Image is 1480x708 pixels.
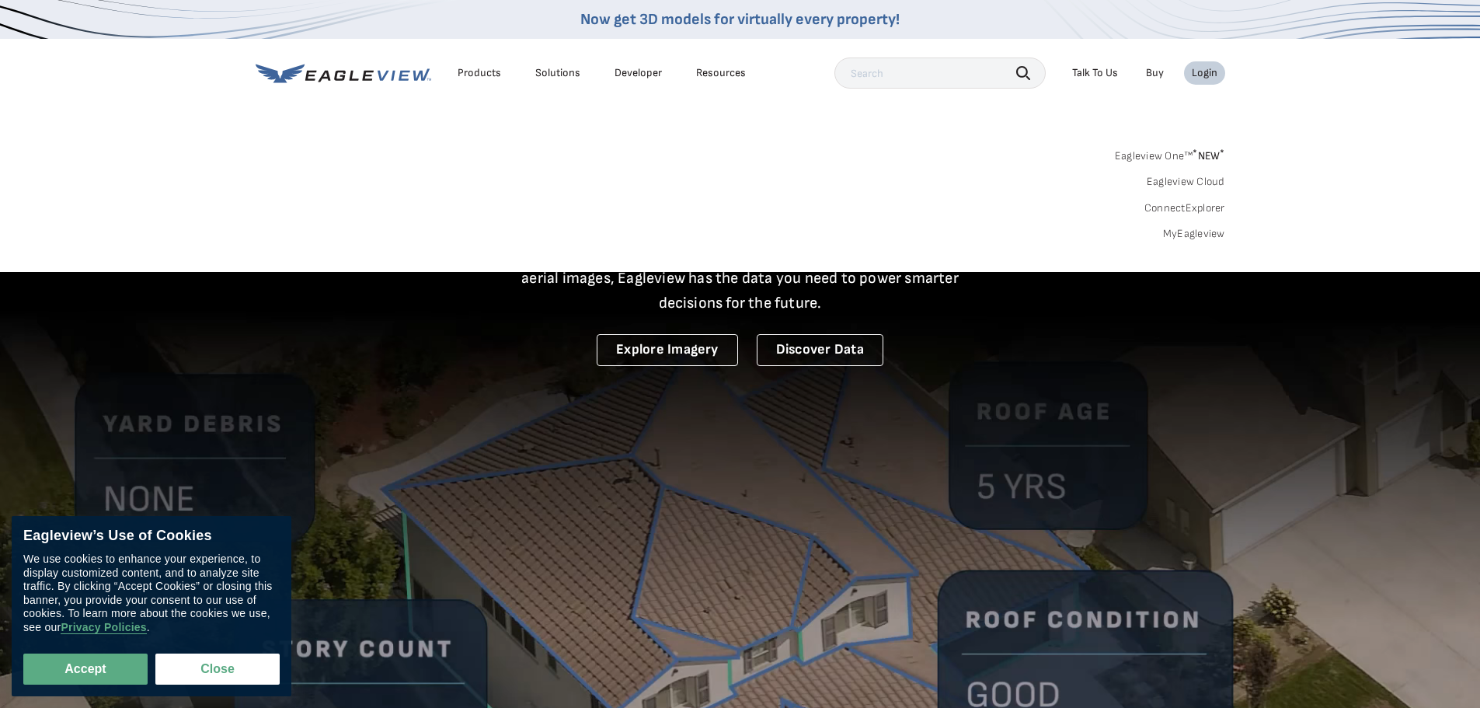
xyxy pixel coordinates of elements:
[155,654,280,685] button: Close
[1193,149,1224,162] span: NEW
[1146,66,1164,80] a: Buy
[23,654,148,685] button: Accept
[1072,66,1118,80] div: Talk To Us
[834,58,1046,89] input: Search
[1147,175,1225,189] a: Eagleview Cloud
[503,241,978,316] p: A new era starts here. Built on more than 3.5 billion high-resolution aerial images, Eagleview ha...
[1192,66,1217,80] div: Login
[580,10,900,29] a: Now get 3D models for virtually every property!
[615,66,662,80] a: Developer
[757,334,883,366] a: Discover Data
[597,334,738,366] a: Explore Imagery
[696,66,746,80] div: Resources
[535,66,580,80] div: Solutions
[1144,201,1225,215] a: ConnectExplorer
[61,621,146,634] a: Privacy Policies
[23,553,280,634] div: We use cookies to enhance your experience, to display customized content, and to analyze site tra...
[1115,145,1225,162] a: Eagleview One™*NEW*
[1163,227,1225,241] a: MyEagleview
[458,66,501,80] div: Products
[23,528,280,545] div: Eagleview’s Use of Cookies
